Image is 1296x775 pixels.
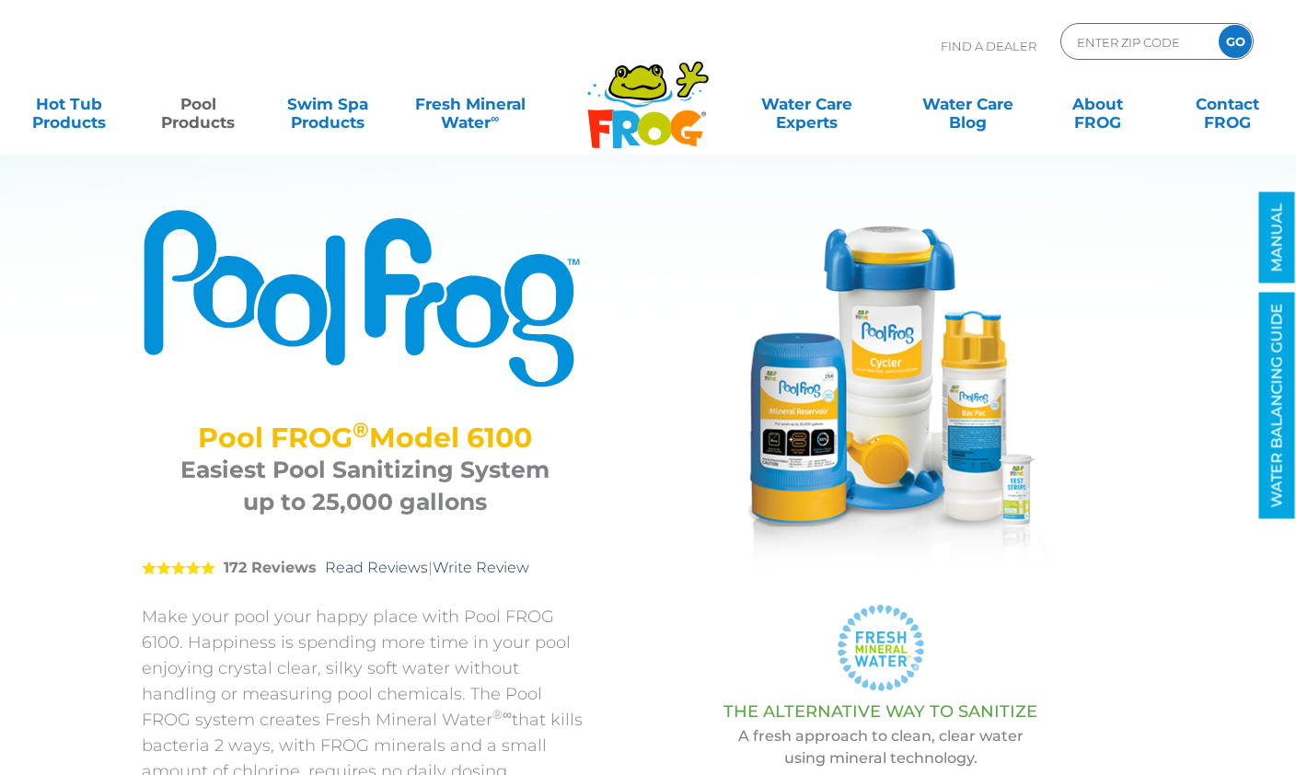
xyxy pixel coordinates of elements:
[1047,86,1148,122] a: AboutFROG
[492,707,512,722] sup: ®∞
[1219,25,1252,58] input: GO
[142,561,215,575] span: 5
[142,532,588,604] div: |
[353,417,369,443] sup: ®
[1177,86,1278,122] a: ContactFROG
[165,422,565,454] h2: Pool FROG Model 6100
[277,86,377,122] a: Swim SpaProducts
[634,702,1127,721] h3: THE ALTERNATIVE WAY TO SANITIZE
[941,23,1036,69] p: Find A Dealer
[634,725,1127,769] p: A fresh approach to clean, clear water using mineral technology.
[725,86,889,122] a: Water CareExperts
[165,454,565,518] h3: Easiest Pool Sanitizing System up to 25,000 gallons
[407,86,533,122] a: Fresh MineralWater∞
[491,111,499,125] sup: ∞
[325,559,428,576] a: Read Reviews
[433,559,529,576] a: Write Review
[224,559,317,576] strong: 172 Reviews
[142,207,588,389] img: Product Logo
[18,86,119,122] a: Hot TubProducts
[1259,192,1295,283] a: MANUAL
[148,86,249,122] a: PoolProducts
[577,37,719,149] img: Frog Products Logo
[1259,293,1295,519] a: WATER BALANCING GUIDE
[918,86,1018,122] a: Water CareBlog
